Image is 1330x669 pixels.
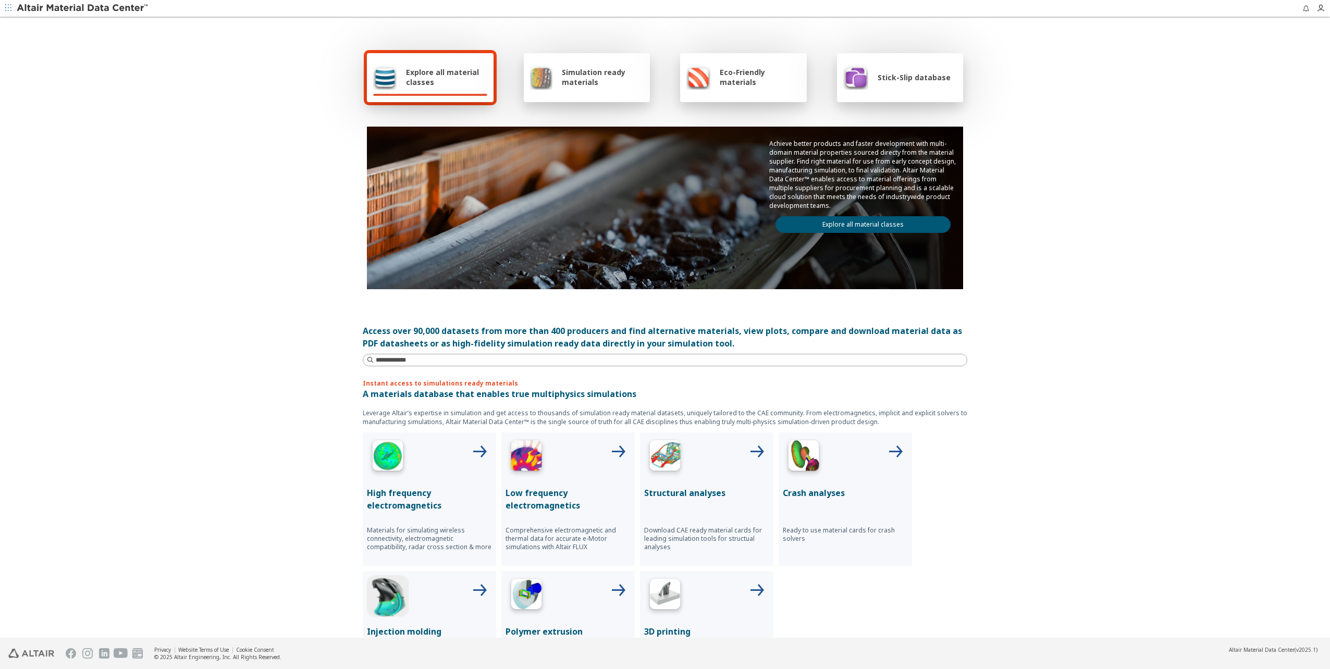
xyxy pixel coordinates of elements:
[644,526,769,551] p: Download CAE ready material cards for leading simulation tools for structual analyses
[775,216,951,233] a: Explore all material classes
[363,432,496,566] button: High Frequency IconHigh frequency electromagneticsMaterials for simulating wireless connectivity,...
[506,625,631,638] p: Polymer extrusion
[720,67,800,87] span: Eco-Friendly materials
[406,67,487,87] span: Explore all material classes
[8,649,54,658] img: Altair Engineering
[506,437,547,478] img: Low Frequency Icon
[530,65,552,90] img: Simulation ready materials
[501,432,635,566] button: Low Frequency IconLow frequency electromagneticsComprehensive electromagnetic and thermal data fo...
[367,437,409,478] img: High Frequency Icon
[562,67,644,87] span: Simulation ready materials
[367,526,492,551] p: Materials for simulating wireless connectivity, electromagnetic compatibility, radar cross sectio...
[1229,646,1295,653] span: Altair Material Data Center
[644,487,769,499] p: Structural analyses
[878,72,951,82] span: Stick-Slip database
[783,487,908,499] p: Crash analyses
[843,65,868,90] img: Stick-Slip database
[367,487,492,512] p: High frequency electromagnetics
[644,575,686,617] img: 3D Printing Icon
[367,625,492,638] p: Injection molding
[17,3,150,14] img: Altair Material Data Center
[644,437,686,478] img: Structural Analyses Icon
[154,646,171,653] a: Privacy
[779,432,912,566] button: Crash Analyses IconCrash analysesReady to use material cards for crash solvers
[506,487,631,512] p: Low frequency electromagnetics
[640,432,773,566] button: Structural Analyses IconStructural analysesDownload CAE ready material cards for leading simulati...
[178,646,229,653] a: Website Terms of Use
[367,575,409,617] img: Injection Molding Icon
[363,408,967,426] p: Leverage Altair’s expertise in simulation and get access to thousands of simulation ready materia...
[154,653,281,661] div: © 2025 Altair Engineering, Inc. All Rights Reserved.
[686,65,710,90] img: Eco-Friendly materials
[363,388,967,400] p: A materials database that enables true multiphysics simulations
[783,437,824,478] img: Crash Analyses Icon
[644,625,769,638] p: 3D printing
[506,526,631,551] p: Comprehensive electromagnetic and thermal data for accurate e-Motor simulations with Altair FLUX
[363,325,967,350] div: Access over 90,000 datasets from more than 400 producers and find alternative materials, view plo...
[506,575,547,617] img: Polymer Extrusion Icon
[373,65,397,90] img: Explore all material classes
[1229,646,1317,653] div: (v2025.1)
[236,646,274,653] a: Cookie Consent
[769,139,957,210] p: Achieve better products and faster development with multi-domain material properties sourced dire...
[783,526,908,543] p: Ready to use material cards for crash solvers
[363,379,967,388] p: Instant access to simulations ready materials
